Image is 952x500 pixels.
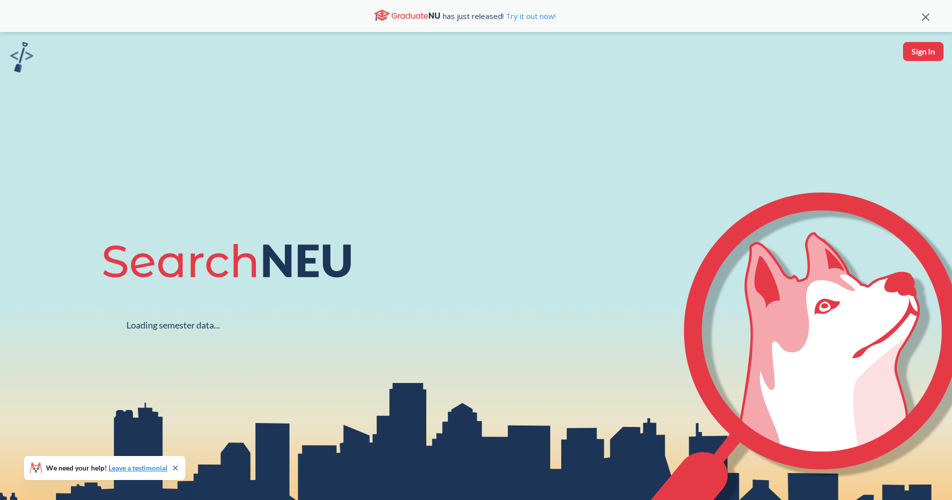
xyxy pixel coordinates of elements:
[10,42,33,75] a: sandbox logo
[903,42,944,61] button: Sign In
[46,464,167,471] span: We need your help!
[108,463,167,472] a: Leave a testimonial
[10,42,33,72] img: sandbox logo
[126,319,220,331] div: Loading semester data...
[504,11,556,21] a: Try it out now!
[443,10,556,21] span: has just released!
